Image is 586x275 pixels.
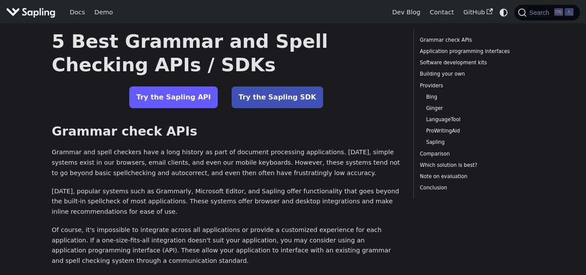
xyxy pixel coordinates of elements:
span: Search [527,9,554,16]
button: Switch between dark and light mode (currently system mode) [498,6,510,19]
a: Building your own [420,70,518,78]
a: Try the Sapling API [129,86,218,108]
a: Contact [425,6,459,19]
a: Demo [90,6,118,19]
a: GitHub [458,6,497,19]
a: Ginger [426,104,515,113]
a: Software development kits [420,59,518,67]
a: Bing [426,93,515,101]
a: Sapling [426,138,515,146]
a: Sapling.ai [6,6,59,19]
p: Of course, it's impossible to integrate across all applications or provide a customized experienc... [52,225,401,266]
a: Note on evaluation [420,172,518,181]
a: Providers [420,82,518,90]
kbd: K [565,8,573,16]
a: Dev Blog [387,6,425,19]
a: Conclusion [420,184,518,192]
p: [DATE], popular systems such as Grammarly, Microsoft Editor, and Sapling offer functionality that... [52,186,401,217]
a: Docs [65,6,90,19]
a: Which solution is best? [420,161,518,169]
img: Sapling.ai [6,6,56,19]
a: ProWritingAid [426,127,515,135]
button: Search (Ctrl+K) [514,5,579,20]
a: Try the Sapling SDK [232,86,323,108]
a: Application programming interfaces [420,47,518,56]
a: Comparison [420,150,518,158]
h2: Grammar check APIs [52,124,401,139]
p: Grammar and spell checkers have a long history as part of document processing applications. [DATE... [52,147,401,178]
a: Grammar check APIs [420,36,518,44]
h1: 5 Best Grammar and Spell Checking APIs / SDKs [52,30,401,76]
a: LanguageTool [426,116,515,124]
